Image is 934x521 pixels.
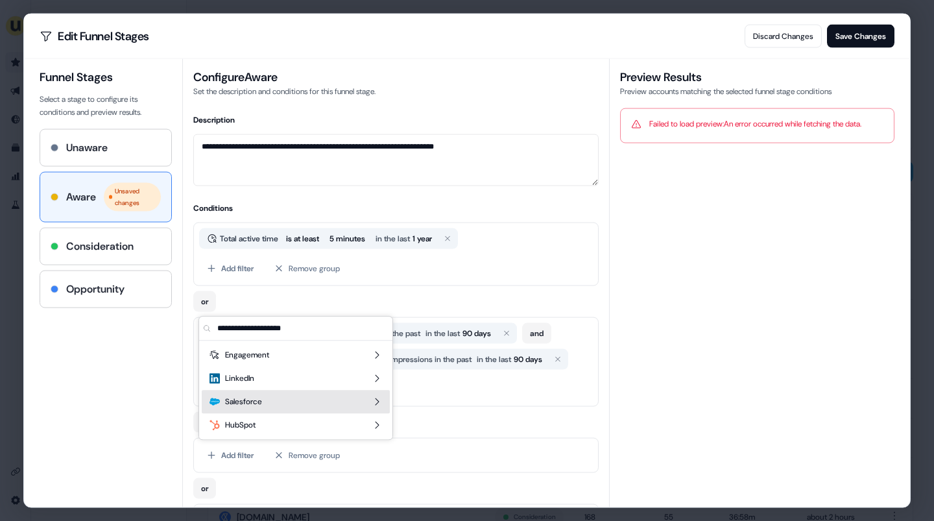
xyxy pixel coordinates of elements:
[217,232,281,245] span: Total active time
[267,443,348,466] button: Remove group
[225,372,254,385] span: LinkedIn
[267,256,348,280] button: Remove group
[193,291,216,311] button: or
[199,443,261,466] button: Add filter
[376,232,413,245] span: in the last
[40,92,172,118] p: Select a stage to configure its conditions and preview results.
[199,256,261,280] button: Add filter
[425,326,460,339] span: in the last
[66,281,125,297] h4: Opportunity
[40,69,172,84] h3: Funnel Stages
[66,238,134,254] h4: Consideration
[193,201,599,214] h4: Conditions
[631,117,883,130] div: Failed to load preview: An error occurred while fetching the data.
[193,411,216,432] button: or
[225,418,256,431] span: HubSpot
[620,69,894,84] h3: Preview Results
[522,322,551,343] button: and
[40,29,149,42] h2: Edit Funnel Stages
[225,395,262,408] span: Salesforce
[115,185,156,208] span: Unsaved changes
[225,348,269,361] span: Engagement
[66,189,96,204] h4: Aware
[66,139,108,155] h4: Unaware
[193,113,599,126] h4: Description
[193,478,216,498] button: or
[329,232,365,245] span: 5 minutes
[827,24,894,47] button: Save Changes
[199,341,392,439] div: Suggestions
[477,352,511,365] span: in the last
[193,69,599,84] h3: Configure Aware
[193,84,599,97] p: Set the description and conditions for this funnel stage.
[389,352,472,365] span: impressions in the past
[745,24,822,47] button: Discard Changes
[620,84,894,97] p: Preview accounts matching the selected funnel stage conditions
